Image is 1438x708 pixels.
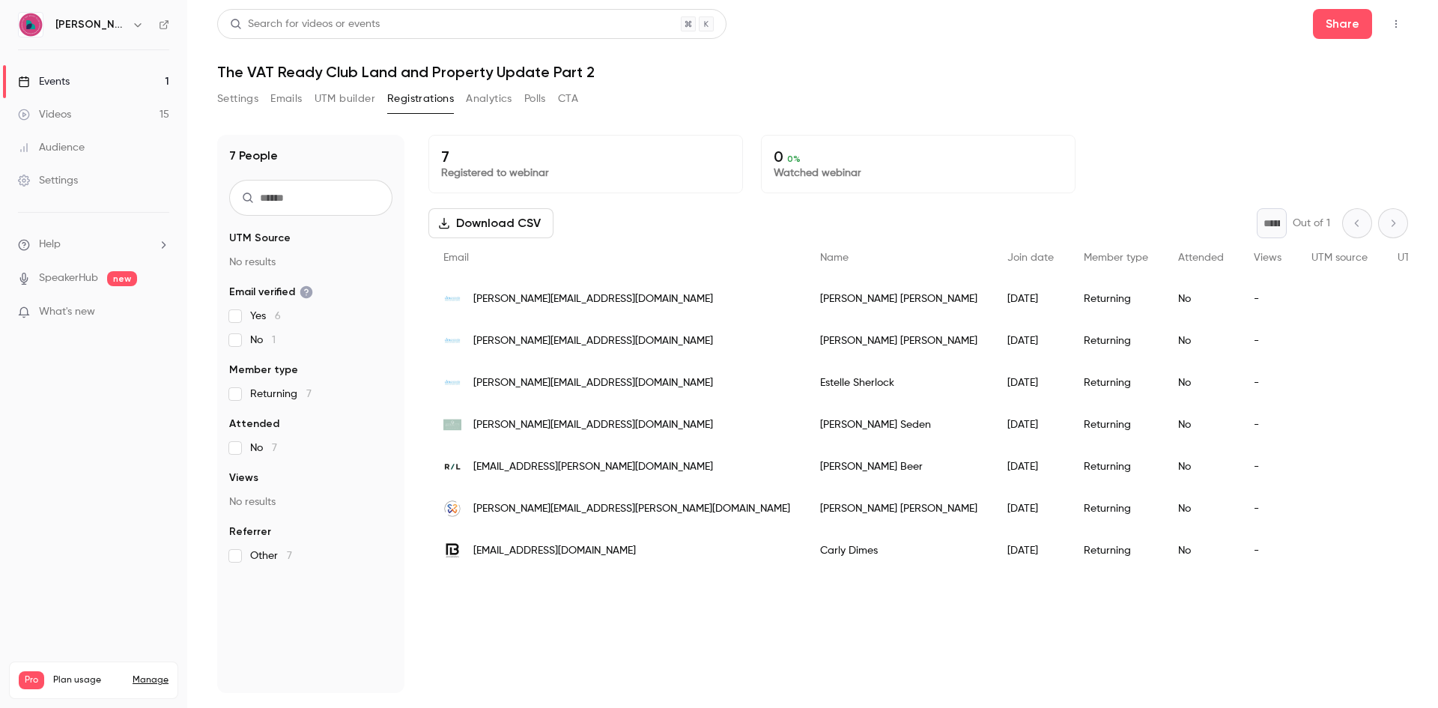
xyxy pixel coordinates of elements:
[466,87,512,111] button: Analytics
[805,362,992,404] div: Estelle Sherlock
[133,674,169,686] a: Manage
[1084,252,1148,263] span: Member type
[473,501,790,517] span: [PERSON_NAME][EMAIL_ADDRESS][PERSON_NAME][DOMAIN_NAME]
[443,542,461,560] img: flb.co.uk
[18,173,78,188] div: Settings
[1163,320,1239,362] div: No
[1007,252,1054,263] span: Join date
[443,458,461,476] img: robson-laidler.co.uk
[443,252,469,263] span: Email
[1239,488,1296,530] div: -
[787,154,801,164] span: 0 %
[306,389,312,399] span: 7
[1163,278,1239,320] div: No
[275,311,281,321] span: 6
[1178,252,1224,263] span: Attended
[250,441,277,456] span: No
[217,63,1408,81] h1: The VAT Ready Club Land and Property Update Part 2
[1239,446,1296,488] div: -
[272,335,276,345] span: 1
[229,147,278,165] h1: 7 People
[229,285,313,300] span: Email verified
[229,231,392,563] section: facet-groups
[1313,9,1372,39] button: Share
[1163,404,1239,446] div: No
[229,255,392,270] p: No results
[39,237,61,252] span: Help
[1069,278,1163,320] div: Returning
[443,374,461,392] img: dmcpartnership.com
[1069,446,1163,488] div: Returning
[443,416,461,434] img: glentonsmith.co.uk
[473,543,636,559] span: [EMAIL_ADDRESS][DOMAIN_NAME]
[443,332,461,350] img: dmcpartnership.com
[820,252,849,263] span: Name
[805,530,992,572] div: Carly Dimes
[1254,252,1281,263] span: Views
[441,166,730,181] p: Registered to webinar
[19,671,44,689] span: Pro
[287,551,292,561] span: 7
[473,333,713,349] span: [PERSON_NAME][EMAIL_ADDRESS][DOMAIN_NAME]
[55,17,126,32] h6: [PERSON_NAME] VAT Consultancy Limited
[229,524,271,539] span: Referrer
[1239,320,1296,362] div: -
[1239,278,1296,320] div: -
[473,375,713,391] span: [PERSON_NAME][EMAIL_ADDRESS][DOMAIN_NAME]
[270,87,302,111] button: Emails
[229,494,392,509] p: No results
[53,674,124,686] span: Plan usage
[805,488,992,530] div: [PERSON_NAME] [PERSON_NAME]
[805,446,992,488] div: [PERSON_NAME] Beer
[39,304,95,320] span: What's new
[992,362,1069,404] div: [DATE]
[250,387,312,402] span: Returning
[1163,530,1239,572] div: No
[428,208,553,238] button: Download CSV
[1069,362,1163,404] div: Returning
[1163,488,1239,530] div: No
[992,278,1069,320] div: [DATE]
[18,107,71,122] div: Videos
[1163,446,1239,488] div: No
[1163,362,1239,404] div: No
[441,148,730,166] p: 7
[443,290,461,308] img: dmcpartnership.com
[229,231,291,246] span: UTM Source
[151,306,169,319] iframe: Noticeable Trigger
[1239,530,1296,572] div: -
[992,488,1069,530] div: [DATE]
[1069,320,1163,362] div: Returning
[774,148,1063,166] p: 0
[473,291,713,307] span: [PERSON_NAME][EMAIL_ADDRESS][DOMAIN_NAME]
[992,530,1069,572] div: [DATE]
[18,237,169,252] li: help-dropdown-opener
[805,278,992,320] div: [PERSON_NAME] [PERSON_NAME]
[39,270,98,286] a: SpeakerHub
[250,309,281,324] span: Yes
[805,404,992,446] div: [PERSON_NAME] Seden
[19,13,43,37] img: Bevan VAT Consultancy Limited
[1069,530,1163,572] div: Returning
[229,471,258,485] span: Views
[774,166,1063,181] p: Watched webinar
[1069,404,1163,446] div: Returning
[229,363,298,378] span: Member type
[1311,252,1368,263] span: UTM source
[1239,404,1296,446] div: -
[250,333,276,348] span: No
[473,417,713,433] span: [PERSON_NAME][EMAIL_ADDRESS][DOMAIN_NAME]
[387,87,454,111] button: Registrations
[1069,488,1163,530] div: Returning
[1239,362,1296,404] div: -
[473,459,713,475] span: [EMAIL_ADDRESS][PERSON_NAME][DOMAIN_NAME]
[558,87,578,111] button: CTA
[1293,216,1330,231] p: Out of 1
[805,320,992,362] div: [PERSON_NAME] [PERSON_NAME]
[272,443,277,453] span: 7
[217,87,258,111] button: Settings
[992,404,1069,446] div: [DATE]
[230,16,380,32] div: Search for videos or events
[443,500,461,518] img: xeinadin.com
[229,417,279,432] span: Attended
